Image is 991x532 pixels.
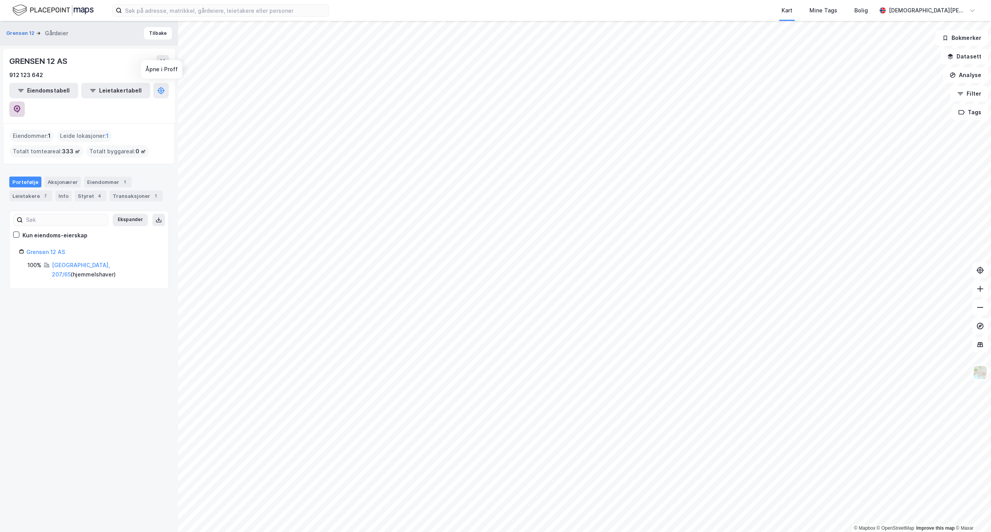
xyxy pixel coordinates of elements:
[113,214,148,226] button: Ekspander
[6,29,36,37] button: Grensen 12
[973,365,988,380] img: Z
[84,177,132,187] div: Eiendommer
[12,3,94,17] img: logo.f888ab2527a4732fd821a326f86c7f29.svg
[9,83,78,98] button: Eiendomstabell
[9,190,52,201] div: Leietakere
[86,145,149,158] div: Totalt byggareal :
[952,105,988,120] button: Tags
[45,29,68,38] div: Gårdeier
[106,131,109,141] span: 1
[782,6,792,15] div: Kart
[27,261,41,270] div: 100%
[48,131,51,141] span: 1
[943,67,988,83] button: Analyse
[135,147,146,156] span: 0 ㎡
[952,495,991,532] div: Kontrollprogram for chat
[10,130,54,142] div: Eiendommer :
[10,145,83,158] div: Totalt tomteareal :
[62,147,80,156] span: 333 ㎡
[52,262,110,278] a: [GEOGRAPHIC_DATA], 207/65
[96,192,103,200] div: 4
[952,495,991,532] iframe: Chat Widget
[121,178,129,186] div: 1
[55,190,72,201] div: Info
[22,231,87,240] div: Kun eiendoms-eierskap
[23,214,108,226] input: Søk
[951,86,988,101] button: Filter
[916,525,955,531] a: Improve this map
[81,83,150,98] button: Leietakertabell
[877,525,914,531] a: OpenStreetMap
[122,5,329,16] input: Søk på adresse, matrikkel, gårdeiere, leietakere eller personer
[57,130,112,142] div: Leide lokasjoner :
[75,190,106,201] div: Styret
[9,177,41,187] div: Portefølje
[889,6,966,15] div: [DEMOGRAPHIC_DATA][PERSON_NAME]
[110,190,163,201] div: Transaksjoner
[9,70,43,80] div: 912 123 642
[809,6,837,15] div: Mine Tags
[936,30,988,46] button: Bokmerker
[45,177,81,187] div: Aksjonærer
[941,49,988,64] button: Datasett
[9,55,69,67] div: GRENSEN 12 AS
[41,192,49,200] div: 7
[854,6,868,15] div: Bolig
[854,525,875,531] a: Mapbox
[144,27,172,39] button: Tilbake
[52,261,159,279] div: ( hjemmelshaver )
[26,249,65,255] a: Grensen 12 AS
[152,192,159,200] div: 1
